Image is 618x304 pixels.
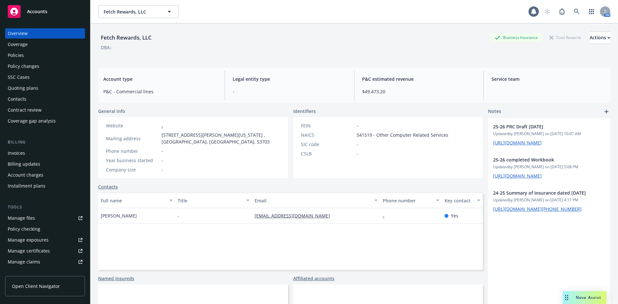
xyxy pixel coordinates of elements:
[5,116,85,126] a: Coverage gap analysis
[8,148,25,158] div: Invoices
[178,197,242,204] div: Title
[162,166,163,173] span: -
[493,156,588,163] span: 25-26 completed Workbook
[8,116,56,126] div: Coverage gap analysis
[585,5,598,18] a: Switch app
[5,3,85,21] a: Accounts
[8,83,38,93] div: Quoting plans
[451,212,458,219] span: Yes
[27,9,47,14] span: Accounts
[8,61,39,71] div: Policy changes
[563,291,571,304] div: Drag to move
[5,39,85,50] a: Coverage
[106,166,159,173] div: Company size
[488,184,610,217] div: 24-25 Summary of Insurance dated [DATE]Updatedby [PERSON_NAME] on [DATE] 4:11 PM[URL][DOMAIN_NAME...
[162,148,163,154] span: -
[8,268,38,278] div: Manage BORs
[493,140,542,146] a: [URL][DOMAIN_NAME]
[8,181,45,191] div: Installment plans
[101,197,165,204] div: Full name
[488,108,501,115] span: Notes
[255,213,335,219] a: [EMAIL_ADDRESS][DOMAIN_NAME]
[590,31,610,44] button: Actions
[357,132,448,138] span: 541519 - Other Computer Related Services
[101,44,113,51] div: DBA: -
[8,39,28,50] div: Coverage
[8,235,49,245] div: Manage exposures
[493,164,605,170] span: Updated by [PERSON_NAME] on [DATE] 5:08 PM
[175,193,252,208] button: Title
[5,50,85,60] a: Policies
[5,148,85,158] a: Invoices
[488,151,610,184] div: 25-26 completed WorkbookUpdatedby [PERSON_NAME] on [DATE] 5:08 PM[URL][DOMAIN_NAME]
[5,268,85,278] a: Manage BORs
[178,212,179,219] span: -
[106,135,159,142] div: Mailing address
[493,189,588,196] span: 24-25 Summary of Insurance dated [DATE]
[162,157,163,164] span: -
[98,108,125,115] span: General info
[98,183,118,190] a: Contacts
[8,28,28,39] div: Overview
[492,33,541,41] div: Business Insurance
[301,132,354,138] div: NAICS
[546,33,585,41] div: Total Rewards
[5,213,85,223] a: Manage files
[233,88,346,95] span: -
[104,8,159,15] span: Fetch Rewards, LLC
[383,197,432,204] div: Phone number
[101,212,137,219] span: [PERSON_NAME]
[563,291,606,304] button: Nova Assist
[5,246,85,256] a: Manage certificates
[5,159,85,169] a: Billing updates
[98,5,179,18] button: Fetch Rewards, LLC
[5,61,85,71] a: Policy changes
[383,213,389,219] a: -
[380,193,442,208] button: Phone number
[5,94,85,104] a: Contacts
[556,5,568,18] a: Report a Bug
[590,32,610,44] div: Actions
[362,76,476,82] span: P&C estimated revenue
[493,206,582,212] a: [URL][DOMAIN_NAME][PHONE_NUMBER]
[106,157,159,164] div: Year business started
[301,150,354,157] div: CSLB
[5,72,85,82] a: SSC Cases
[103,88,217,95] span: P&C - Commercial lines
[106,148,159,154] div: Phone number
[442,193,483,208] button: Key contact
[106,122,159,129] div: Website
[8,50,24,60] div: Policies
[8,159,40,169] div: Billing updates
[5,105,85,115] a: Contract review
[301,122,354,129] div: FEIN
[5,28,85,39] a: Overview
[5,170,85,180] a: Account charges
[98,193,175,208] button: Full name
[5,181,85,191] a: Installment plans
[541,5,554,18] a: Start snowing
[5,257,85,267] a: Manage claims
[8,94,26,104] div: Contacts
[293,108,316,115] span: Identifiers
[5,235,85,245] a: Manage exposures
[255,197,370,204] div: Email
[8,213,35,223] div: Manage files
[445,197,473,204] div: Key contact
[492,76,605,82] span: Service team
[12,283,60,290] span: Open Client Navigator
[357,122,358,129] span: -
[8,257,40,267] div: Manage claims
[493,123,588,130] span: 25-26 PRC Draft [DATE]
[8,170,43,180] div: Account charges
[488,118,610,151] div: 25-26 PRC Draft [DATE]Updatedby [PERSON_NAME] on [DATE] 10:07 AM[URL][DOMAIN_NAME]
[233,76,346,82] span: Legal entity type
[493,131,605,137] span: Updated by [PERSON_NAME] on [DATE] 10:07 AM
[252,193,380,208] button: Email
[576,295,601,300] span: Nova Assist
[8,246,50,256] div: Manage certificates
[5,83,85,93] a: Quoting plans
[301,141,354,148] div: SIC code
[162,123,163,129] a: -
